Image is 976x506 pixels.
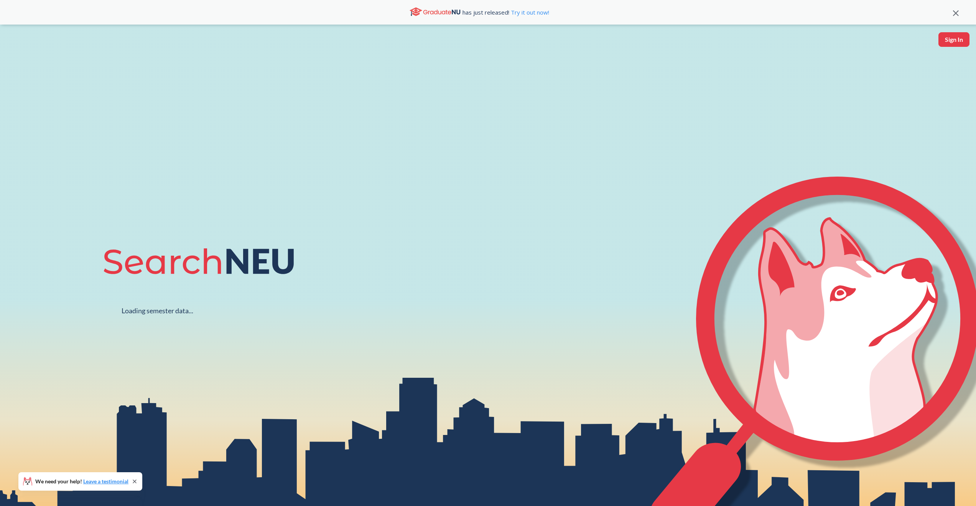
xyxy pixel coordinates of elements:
[35,479,128,484] span: We need your help!
[509,8,549,16] a: Try it out now!
[462,8,549,17] span: has just released!
[83,478,128,485] a: Leave a testimonial
[8,32,26,56] img: sandbox logo
[122,306,193,315] div: Loading semester data...
[8,32,26,58] a: sandbox logo
[938,32,969,47] button: Sign In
